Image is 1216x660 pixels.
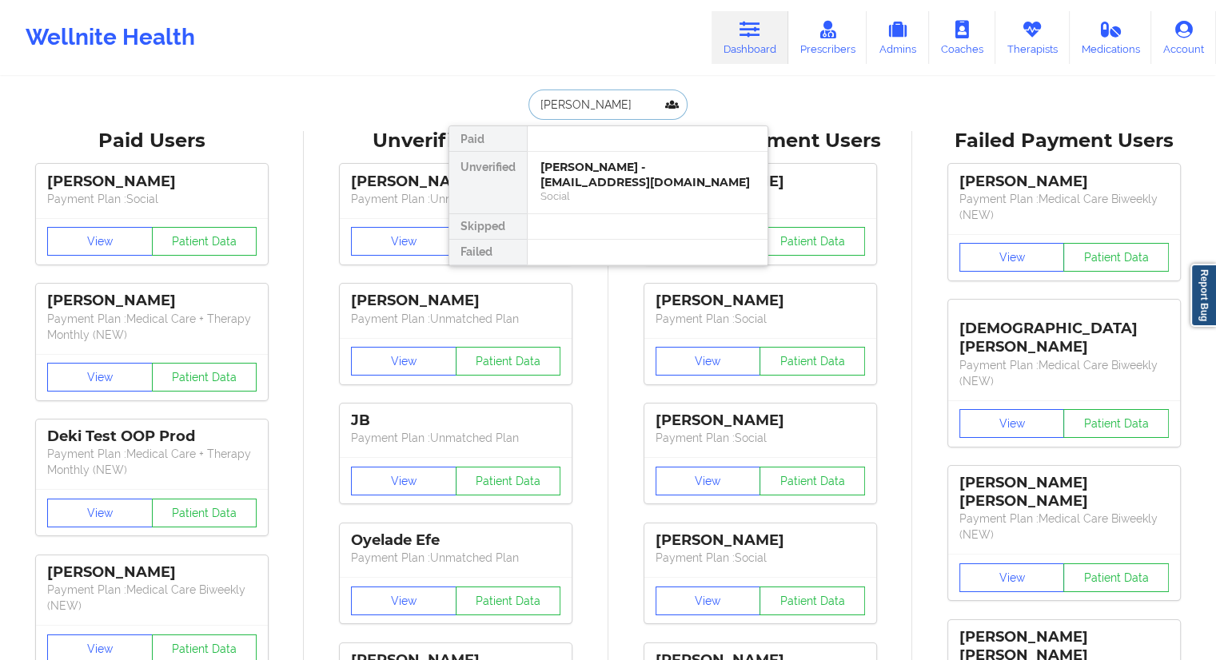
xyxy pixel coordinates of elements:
div: Paid [449,126,527,152]
button: Patient Data [760,227,865,256]
div: [PERSON_NAME] - [EMAIL_ADDRESS][DOMAIN_NAME] [540,160,755,189]
button: View [351,586,456,615]
div: [DEMOGRAPHIC_DATA][PERSON_NAME] [959,308,1169,356]
div: Skipped [449,214,527,240]
p: Payment Plan : Unmatched Plan [351,430,560,446]
div: Failed [449,240,527,265]
p: Payment Plan : Social [656,550,865,566]
button: View [656,467,761,495]
button: View [351,347,456,376]
button: Patient Data [152,499,257,527]
button: View [656,586,761,615]
button: Patient Data [760,467,865,495]
a: Report Bug [1190,264,1216,327]
button: View [959,409,1065,438]
div: [PERSON_NAME] [47,292,257,310]
p: Payment Plan : Medical Care Biweekly (NEW) [959,357,1169,389]
button: View [656,347,761,376]
p: Payment Plan : Unmatched Plan [351,550,560,566]
p: Payment Plan : Medical Care + Therapy Monthly (NEW) [47,311,257,343]
button: View [959,243,1065,272]
button: View [47,227,153,256]
p: Payment Plan : Medical Care + Therapy Monthly (NEW) [47,446,257,478]
a: Therapists [995,11,1070,64]
button: Patient Data [152,227,257,256]
a: Admins [867,11,929,64]
p: Payment Plan : Medical Care Biweekly (NEW) [47,582,257,614]
button: View [47,499,153,527]
div: Oyelade Efe [351,531,560,550]
a: Account [1151,11,1216,64]
button: Patient Data [760,586,865,615]
button: Patient Data [1063,409,1169,438]
div: Deki Test OOP Prod [47,427,257,446]
p: Payment Plan : Medical Care Biweekly (NEW) [959,511,1169,543]
button: View [47,363,153,392]
div: [PERSON_NAME] [656,412,865,430]
div: [PERSON_NAME] [656,531,865,550]
p: Payment Plan : Medical Care Biweekly (NEW) [959,191,1169,223]
div: [PERSON_NAME] [351,292,560,310]
div: Unverified Users [315,129,596,153]
p: Payment Plan : Social [656,311,865,327]
p: Payment Plan : Unmatched Plan [351,311,560,327]
div: JB [351,412,560,430]
div: [PERSON_NAME] [959,173,1169,191]
div: [PERSON_NAME] [47,173,257,191]
p: Payment Plan : Unmatched Plan [351,191,560,207]
button: Patient Data [760,347,865,376]
button: Patient Data [456,586,561,615]
a: Dashboard [712,11,788,64]
p: Payment Plan : Social [47,191,257,207]
div: [PERSON_NAME] [PERSON_NAME] [959,474,1169,511]
a: Medications [1070,11,1152,64]
button: Patient Data [456,467,561,495]
div: Paid Users [11,129,293,153]
button: View [959,563,1065,592]
div: [PERSON_NAME] [351,173,560,191]
div: [PERSON_NAME] [47,563,257,582]
button: View [351,227,456,256]
div: Social [540,189,755,203]
button: View [351,467,456,495]
a: Prescribers [788,11,867,64]
div: [PERSON_NAME] [656,292,865,310]
button: Patient Data [1063,243,1169,272]
div: Unverified [449,152,527,214]
div: Failed Payment Users [923,129,1205,153]
button: Patient Data [1063,563,1169,592]
button: Patient Data [152,363,257,392]
p: Payment Plan : Social [656,430,865,446]
a: Coaches [929,11,995,64]
button: Patient Data [456,347,561,376]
